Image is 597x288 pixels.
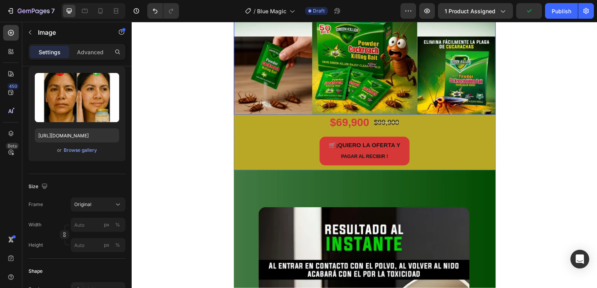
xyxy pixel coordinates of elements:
[71,197,125,212] button: Original
[445,7,495,15] span: 1 product assigned
[57,146,62,155] span: or
[254,7,256,15] span: /
[63,146,97,154] button: Browse gallery
[198,121,271,128] span: 🛒
[189,116,280,145] button: <p><span style="font-size:15px;">🛒 <strong>¡QUIERO LA OFERTA Y</strong></span><br><span style="fo...
[3,3,58,19] button: 7
[115,221,120,228] div: %
[29,268,43,275] div: Shape
[211,133,258,139] strong: PAGAR AL RECIBIR !
[29,181,49,192] div: Size
[102,220,111,229] button: %
[35,128,119,142] input: https://example.com/image.jpg
[71,218,125,232] input: px%
[35,73,119,122] img: preview-image
[552,7,571,15] div: Publish
[29,242,43,249] label: Height
[147,3,179,19] div: Undo/Redo
[29,201,43,208] label: Frame
[39,48,61,56] p: Settings
[74,201,91,208] span: Original
[206,121,271,128] strong: ¡QUIERO LA OFERTA Y
[7,83,19,89] div: 450
[102,240,111,250] button: %
[104,221,109,228] div: px
[257,7,286,15] span: Blue Magic
[570,250,589,268] div: Open Intercom Messenger
[113,220,122,229] button: px
[6,143,19,149] div: Beta
[438,3,513,19] button: 1 product assigned
[38,28,104,37] p: Image
[64,147,97,154] div: Browse gallery
[104,242,109,249] div: px
[113,240,122,250] button: px
[132,22,597,288] iframe: Design area
[545,3,578,19] button: Publish
[115,242,120,249] div: %
[71,238,125,252] input: px%
[199,94,240,109] div: $69,900
[29,221,41,228] label: Width
[243,96,270,107] div: $99,900
[77,48,104,56] p: Advanced
[51,6,55,16] p: 7
[313,7,325,14] span: Draft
